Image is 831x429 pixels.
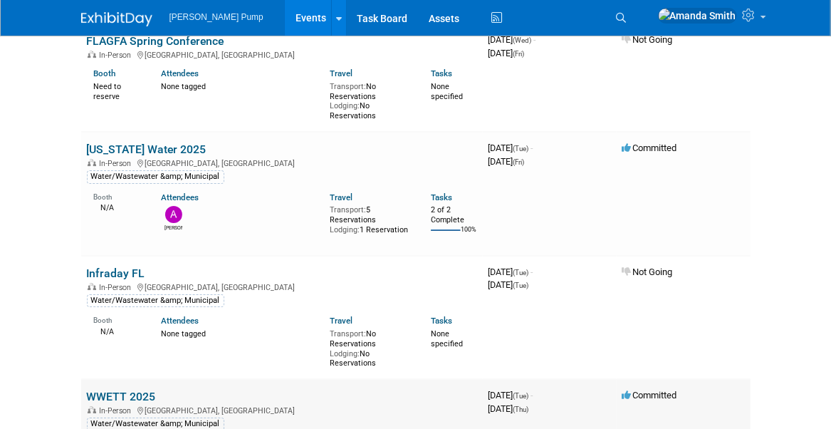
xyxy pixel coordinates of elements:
[488,403,529,414] span: [DATE]
[88,159,96,166] img: In-Person Event
[161,326,319,339] div: None tagged
[87,157,477,168] div: [GEOGRAPHIC_DATA], [GEOGRAPHIC_DATA]
[94,188,140,202] div: Booth
[94,326,140,337] div: N/A
[100,283,136,292] span: In-Person
[531,143,533,153] span: -
[100,51,136,60] span: In-Person
[100,406,136,415] span: In-Person
[94,79,140,101] div: Need to reserve
[161,316,199,326] a: Attendees
[87,170,224,183] div: Water/Wastewater &amp; Municipal
[488,143,533,153] span: [DATE]
[658,8,737,24] img: Amanda Smith
[488,267,533,277] span: [DATE]
[330,192,352,202] a: Travel
[330,326,409,368] div: No Reservations No Reservations
[531,267,533,277] span: -
[513,145,529,153] span: (Tue)
[431,329,463,348] span: None specified
[622,267,673,277] span: Not Going
[330,202,409,234] div: 5 Reservations 1 Reservation
[622,34,673,45] span: Not Going
[87,143,207,156] a: [US_STATE] Water 2025
[81,12,152,26] img: ExhibitDay
[513,36,532,44] span: (Wed)
[330,101,360,110] span: Lodging:
[431,68,452,78] a: Tasks
[330,205,366,214] span: Transport:
[513,405,529,413] span: (Thu)
[87,281,477,292] div: [GEOGRAPHIC_DATA], [GEOGRAPHIC_DATA]
[161,68,199,78] a: Attendees
[488,390,533,400] span: [DATE]
[513,158,525,166] span: (Fri)
[461,226,476,245] td: 100%
[87,390,156,403] a: WWETT 2025
[431,82,463,101] span: None specified
[94,311,140,325] div: Booth
[622,143,677,153] span: Committed
[100,159,136,168] span: In-Person
[534,34,536,45] span: -
[87,48,477,60] div: [GEOGRAPHIC_DATA], [GEOGRAPHIC_DATA]
[161,192,199,202] a: Attendees
[88,283,96,290] img: In-Person Event
[87,404,477,415] div: [GEOGRAPHIC_DATA], [GEOGRAPHIC_DATA]
[330,82,366,91] span: Transport:
[330,79,409,121] div: No Reservations No Reservations
[431,205,477,224] div: 2 of 2 Complete
[87,34,224,48] a: FLAGFA Spring Conference
[88,51,96,58] img: In-Person Event
[488,156,525,167] span: [DATE]
[622,390,677,400] span: Committed
[513,392,529,400] span: (Tue)
[164,223,182,232] div: Allan Curry
[330,329,366,338] span: Transport:
[169,12,263,22] span: [PERSON_NAME] Pump
[330,68,352,78] a: Travel
[431,316,452,326] a: Tasks
[161,79,319,92] div: None tagged
[330,316,352,326] a: Travel
[330,349,360,358] span: Lodging:
[431,192,452,202] a: Tasks
[531,390,533,400] span: -
[88,406,96,413] img: In-Person Event
[94,68,116,78] a: Booth
[94,202,140,213] div: N/A
[87,294,224,307] div: Water/Wastewater &amp; Municipal
[488,48,525,58] span: [DATE]
[165,206,182,223] img: Allan Curry
[488,279,529,290] span: [DATE]
[87,267,145,280] a: Infraday FL
[513,281,529,289] span: (Tue)
[513,269,529,276] span: (Tue)
[330,225,360,234] span: Lodging:
[513,50,525,58] span: (Fri)
[488,34,536,45] span: [DATE]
